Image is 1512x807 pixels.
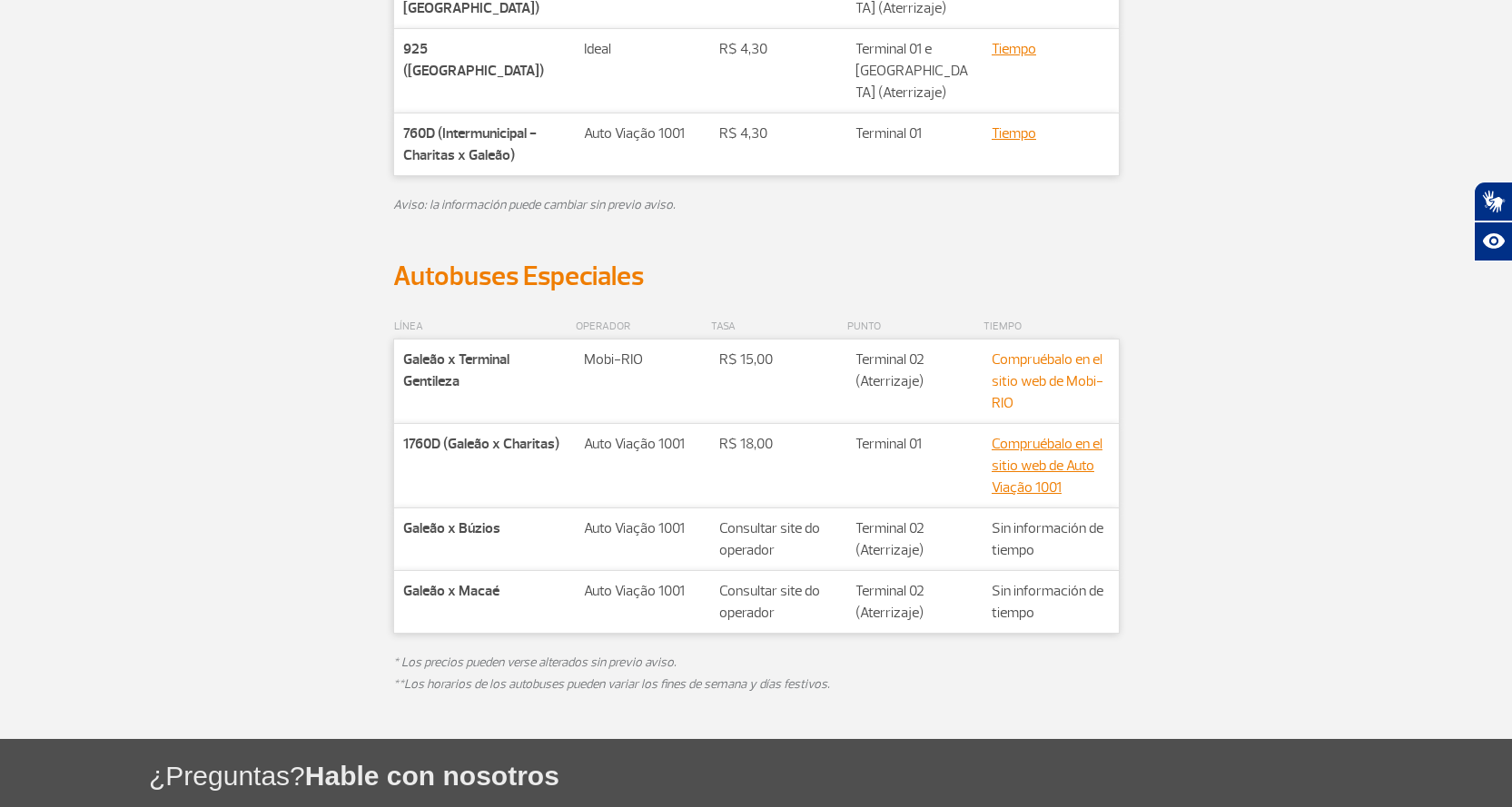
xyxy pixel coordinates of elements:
p: R$ 18,00 [719,433,837,455]
td: Terminal 02 (Aterrizaje) [846,571,983,634]
p: Auto Viação 1001 [584,517,701,539]
th: PUNTO [846,315,983,340]
p: OPERADOR [576,316,709,338]
p: R$ 4,30 [719,38,837,60]
a: Compruébalo en el sitio web de Auto Viação 1001 [992,435,1102,497]
a: Tiempo [992,40,1036,58]
a: Tiempo [992,124,1036,143]
p: R$ 15,00 [719,349,837,370]
h1: ¿Preguntas? [149,757,1512,794]
strong: 925 ([GEOGRAPHIC_DATA]) [403,40,544,80]
p: LÍNEA [394,316,574,338]
em: * Los precios pueden verse alterados sin previo aviso. **Los horarios de los autobuses pueden var... [393,654,830,692]
strong: Galeão x Macaé [403,582,499,600]
h2: Autobuses Especiales [393,260,1120,293]
td: Terminal 02 (Aterrizaje) [846,340,983,424]
p: TASA [711,316,845,338]
p: Consultar site do operador [719,517,837,561]
p: TIEMPO [983,316,1118,338]
a: Compruébalo en el sitio web de Mobi-RIO [992,350,1103,412]
span: Hable con nosotros [305,761,559,791]
button: Abrir recursos assistivos. [1474,221,1512,261]
div: Plugin de acessibilidade da Hand Talk. [1474,182,1512,261]
strong: 1760D (Galeão x Charitas) [403,435,559,453]
td: Terminal 01 [846,424,983,508]
p: R$ 4,30 [719,123,837,144]
p: Sin información de tiempo [992,517,1110,561]
td: Terminal 01 [846,113,983,176]
p: Mobi-RIO [584,349,701,370]
strong: 760D (Intermunicipal - Charitas x Galeão) [403,124,537,164]
p: Sin información de tiempo [992,580,1110,624]
p: Auto Viação 1001 [584,123,701,144]
button: Abrir tradutor de língua de sinais. [1474,182,1512,221]
em: Aviso: la información puede cambiar sin previo aviso. [393,197,676,212]
p: Auto Viação 1001 [584,433,701,455]
strong: Galeão x Búzios [403,519,500,537]
p: Consultar site do operador [719,580,837,624]
p: Auto Viação 1001 [584,580,701,602]
td: Terminal 02 (Aterrizaje) [846,508,983,571]
p: Ideal [584,38,701,60]
td: Terminal 01 e [GEOGRAPHIC_DATA] (Aterrizaje) [846,29,983,113]
strong: Galeão x Terminal Gentileza [403,350,509,390]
